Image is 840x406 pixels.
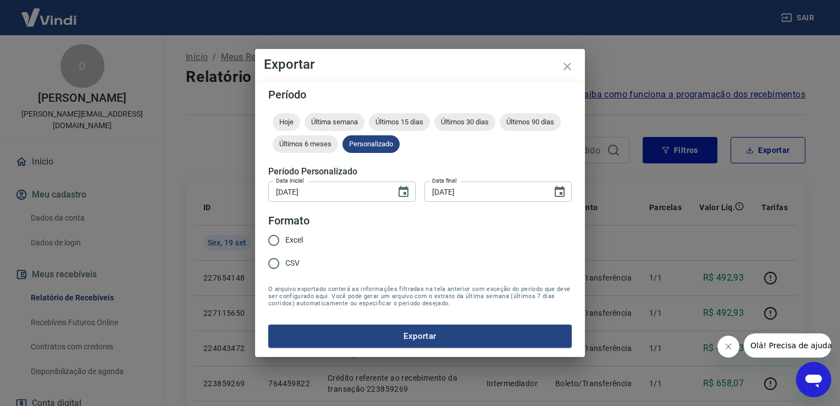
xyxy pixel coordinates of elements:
div: Últimos 15 dias [369,113,430,131]
button: Exportar [268,325,572,348]
iframe: Fechar mensagem [717,336,739,358]
div: Últimos 30 dias [434,113,495,131]
h4: Exportar [264,58,576,71]
span: Últimos 15 dias [369,118,430,126]
button: Choose date, selected date is 17 de set de 2025 [393,181,415,203]
span: Últimos 6 meses [273,140,338,148]
span: Olá! Precisa de ajuda? [7,8,92,17]
div: Últimos 6 meses [273,135,338,153]
span: Últimos 90 dias [500,118,561,126]
span: O arquivo exportado conterá as informações filtradas na tela anterior com exceção do período que ... [268,286,572,307]
input: DD/MM/YYYY [268,182,388,202]
button: close [554,53,581,80]
span: CSV [285,257,300,269]
button: Choose date, selected date is 19 de set de 2025 [549,181,571,203]
span: Últimos 30 dias [434,118,495,126]
div: Personalizado [342,135,400,153]
iframe: Mensagem da empresa [744,333,831,358]
input: DD/MM/YYYY [424,182,544,202]
div: Hoje [273,113,300,131]
iframe: Botão para abrir a janela de mensagens [796,362,831,397]
span: Hoje [273,118,300,126]
span: Personalizado [342,140,400,148]
div: Última semana [305,113,364,131]
span: Última semana [305,118,364,126]
span: Excel [285,234,303,246]
label: Data inicial [276,177,304,185]
div: Últimos 90 dias [500,113,561,131]
legend: Formato [268,213,310,229]
label: Data final [432,177,457,185]
h5: Período Personalizado [268,166,572,177]
h5: Período [268,89,572,100]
